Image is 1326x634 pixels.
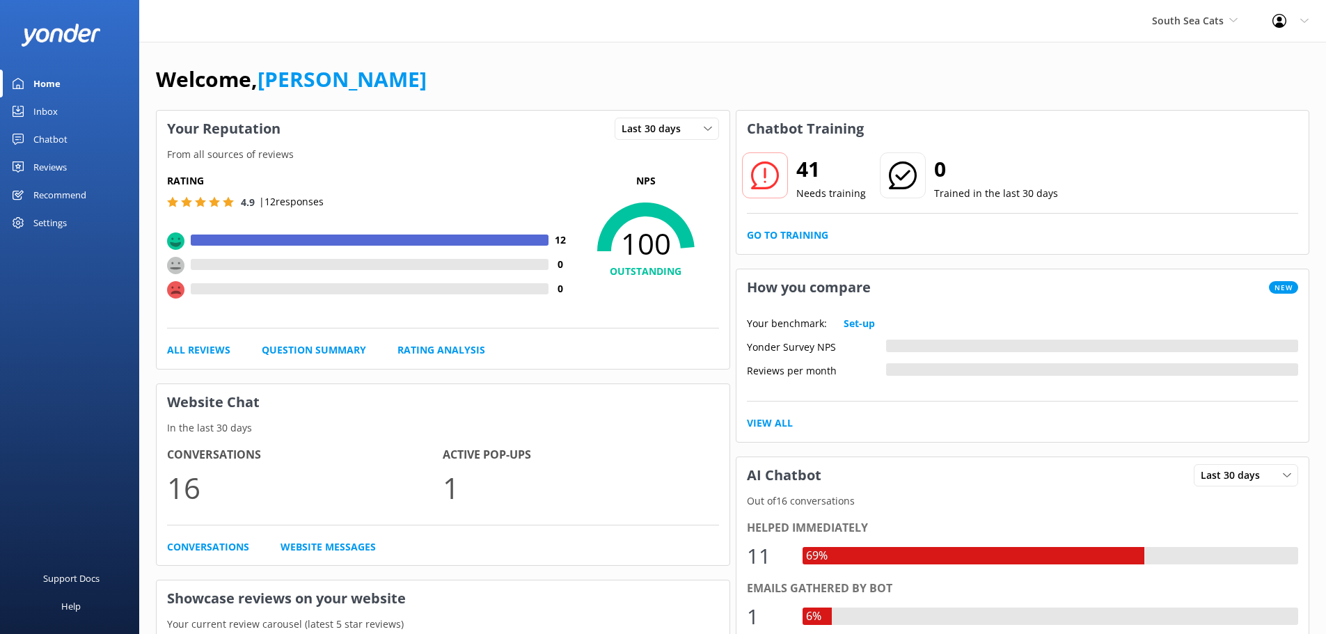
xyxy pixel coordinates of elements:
span: Last 30 days [622,121,689,136]
span: 4.9 [241,196,255,209]
p: Your current review carousel (latest 5 star reviews) [157,617,729,632]
h4: 0 [548,281,573,296]
div: 69% [803,547,831,565]
h3: How you compare [736,269,881,306]
div: Helped immediately [747,519,1299,537]
span: New [1269,281,1298,294]
span: South Sea Cats [1152,14,1224,27]
p: 16 [167,464,443,511]
p: Trained in the last 30 days [934,186,1058,201]
span: Last 30 days [1201,468,1268,483]
span: 100 [573,226,719,261]
p: Needs training [796,186,866,201]
p: | 12 responses [259,194,324,209]
p: Your benchmark: [747,316,827,331]
a: Go to Training [747,228,828,243]
h4: 12 [548,232,573,248]
div: 6% [803,608,825,626]
div: Settings [33,209,67,237]
div: Support Docs [43,564,100,592]
h2: 41 [796,152,866,186]
a: Website Messages [281,539,376,555]
div: Recommend [33,181,86,209]
p: Out of 16 conversations [736,493,1309,509]
a: All Reviews [167,342,230,358]
h1: Welcome, [156,63,427,96]
p: In the last 30 days [157,420,729,436]
a: Rating Analysis [397,342,485,358]
a: [PERSON_NAME] [258,65,427,93]
a: Conversations [167,539,249,555]
div: Emails gathered by bot [747,580,1299,598]
div: 11 [747,539,789,573]
div: Help [61,592,81,620]
h3: Chatbot Training [736,111,874,147]
h3: AI Chatbot [736,457,832,493]
p: From all sources of reviews [157,147,729,162]
h4: 0 [548,257,573,272]
h4: OUTSTANDING [573,264,719,279]
a: Question Summary [262,342,366,358]
h3: Showcase reviews on your website [157,580,729,617]
a: Set-up [844,316,875,331]
p: NPS [573,173,719,189]
a: View All [747,415,793,431]
h2: 0 [934,152,1058,186]
img: yonder-white-logo.png [21,24,101,47]
div: Home [33,70,61,97]
h4: Active Pop-ups [443,446,718,464]
h3: Website Chat [157,384,729,420]
p: 1 [443,464,718,511]
div: Reviews [33,153,67,181]
div: Yonder Survey NPS [747,340,886,352]
h5: Rating [167,173,573,189]
h3: Your Reputation [157,111,291,147]
div: Inbox [33,97,58,125]
div: 1 [747,600,789,633]
div: Chatbot [33,125,68,153]
div: Reviews per month [747,363,886,376]
h4: Conversations [167,446,443,464]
